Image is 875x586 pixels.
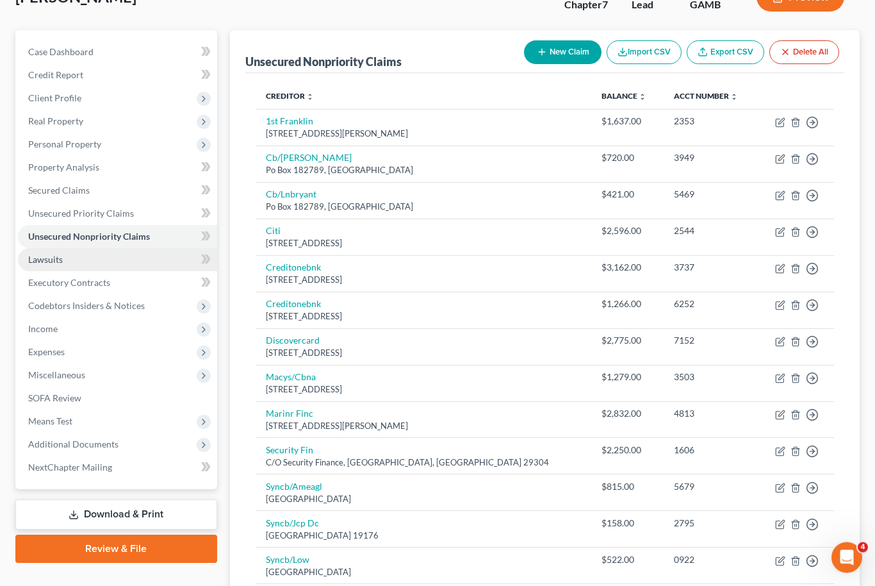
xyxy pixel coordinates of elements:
div: [STREET_ADDRESS] [266,311,582,323]
i: unfold_more [639,94,646,101]
div: [STREET_ADDRESS] [266,238,582,250]
a: Syncb/Low [266,555,309,565]
div: $2,775.00 [601,335,653,347]
span: Unsecured Priority Claims [28,208,134,219]
a: Creditonebnk [266,299,321,310]
div: 3737 [674,262,747,274]
div: 1606 [674,444,747,457]
div: 2353 [674,115,747,128]
div: $158.00 [601,517,653,530]
a: Download & Print [15,500,217,530]
span: Unsecured Nonpriority Claims [28,231,150,242]
div: Po Box 182789, [GEOGRAPHIC_DATA] [266,201,582,213]
div: Po Box 182789, [GEOGRAPHIC_DATA] [266,165,582,177]
div: 0922 [674,554,747,567]
a: Macys/Cbna [266,372,316,383]
div: [STREET_ADDRESS] [266,384,582,396]
div: $421.00 [601,188,653,201]
a: Property Analysis [18,156,217,180]
div: $1,279.00 [601,371,653,384]
a: Marinr Finc [266,408,313,419]
div: $522.00 [601,554,653,567]
a: SOFA Review [18,387,217,410]
div: $1,637.00 [601,115,653,128]
div: [STREET_ADDRESS][PERSON_NAME] [266,421,582,433]
a: Balance unfold_more [601,92,646,101]
div: [GEOGRAPHIC_DATA] [266,494,582,506]
a: Creditonebnk [266,262,321,273]
i: unfold_more [730,94,738,101]
a: Review & File [15,535,217,564]
span: Executory Contracts [28,278,110,289]
span: 4 [858,542,868,553]
div: [STREET_ADDRESS] [266,274,582,287]
a: NextChapter Mailing [18,456,217,480]
a: Export CSV [687,41,764,65]
span: Property Analysis [28,162,99,173]
div: 6252 [674,298,747,311]
span: Means Test [28,416,72,427]
div: 4813 [674,408,747,421]
div: $720.00 [601,152,653,165]
a: 1st Franklin [266,116,313,127]
a: Acct Number unfold_more [674,92,738,101]
a: Case Dashboard [18,41,217,64]
span: Lawsuits [28,255,63,265]
span: Credit Report [28,70,83,81]
a: Cb/[PERSON_NAME] [266,153,352,163]
a: Citi [266,226,281,237]
a: Discovercard [266,335,320,346]
div: $1,266.00 [601,298,653,311]
div: 2795 [674,517,747,530]
a: Secured Claims [18,180,217,203]
span: Client Profile [28,93,81,104]
a: Unsecured Priority Claims [18,203,217,226]
div: [GEOGRAPHIC_DATA] [266,567,582,579]
span: Income [28,324,58,335]
div: $2,832.00 [601,408,653,421]
a: Syncb/Ameagl [266,481,322,492]
div: 2544 [674,225,747,238]
i: unfold_more [306,94,314,101]
a: Creditor unfold_more [266,92,314,101]
div: Unsecured Nonpriority Claims [245,54,402,70]
div: 5469 [674,188,747,201]
div: $2,596.00 [601,225,653,238]
div: 5679 [674,481,747,494]
span: NextChapter Mailing [28,462,112,473]
span: Miscellaneous [28,370,85,381]
span: Case Dashboard [28,47,94,58]
a: Credit Report [18,64,217,87]
div: $815.00 [601,481,653,494]
div: $2,250.00 [601,444,653,457]
button: Delete All [769,41,839,65]
div: [GEOGRAPHIC_DATA] 19176 [266,530,582,542]
iframe: Intercom live chat [831,542,862,573]
a: Security Fin [266,445,313,456]
span: Personal Property [28,139,101,150]
div: 7152 [674,335,747,347]
div: $3,162.00 [601,262,653,274]
button: New Claim [524,41,601,65]
a: Executory Contracts [18,272,217,295]
div: 3503 [674,371,747,384]
span: Real Property [28,116,83,127]
span: Expenses [28,347,65,358]
div: [STREET_ADDRESS][PERSON_NAME] [266,128,582,140]
a: Unsecured Nonpriority Claims [18,226,217,249]
button: Import CSV [607,41,682,65]
a: Lawsuits [18,249,217,272]
div: 3949 [674,152,747,165]
a: Syncb/Jcp Dc [266,518,319,529]
a: Cb/Lnbryant [266,189,316,200]
span: Codebtors Insiders & Notices [28,301,145,312]
span: SOFA Review [28,393,81,404]
div: C/O Security Finance, [GEOGRAPHIC_DATA], [GEOGRAPHIC_DATA] 29304 [266,457,582,469]
span: Secured Claims [28,185,90,196]
span: Additional Documents [28,439,119,450]
div: [STREET_ADDRESS] [266,347,582,360]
